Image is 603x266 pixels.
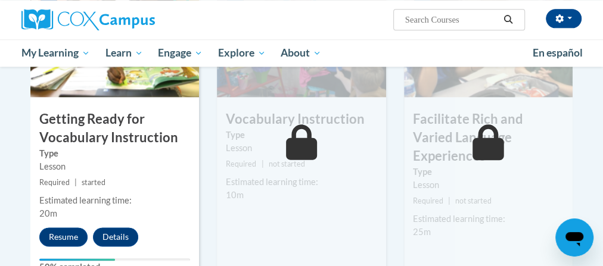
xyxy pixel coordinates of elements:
[39,208,57,218] span: 20m
[226,159,256,168] span: Required
[404,110,573,165] h3: Facilitate Rich and Varied Language Experiences
[39,258,115,261] div: Your progress
[158,46,203,60] span: Engage
[21,9,196,30] a: Cox Campus
[226,142,377,155] div: Lesson
[98,39,151,67] a: Learn
[74,178,77,187] span: |
[39,160,190,173] div: Lesson
[404,12,499,27] input: Search Courses
[39,194,190,207] div: Estimated learning time:
[39,178,70,187] span: Required
[30,110,199,147] h3: Getting Ready for Vocabulary Instruction
[14,39,98,67] a: My Learning
[21,46,90,60] span: My Learning
[39,147,190,160] label: Type
[413,227,431,237] span: 25m
[555,218,593,256] iframe: Button to launch messaging window
[413,196,443,205] span: Required
[546,9,582,28] button: Account Settings
[21,9,155,30] img: Cox Campus
[226,190,244,200] span: 10m
[105,46,143,60] span: Learn
[273,39,330,67] a: About
[281,46,321,60] span: About
[226,129,377,142] label: Type
[217,110,386,129] h3: Vocabulary Instruction
[39,227,88,246] button: Resume
[413,179,564,192] div: Lesson
[448,196,450,205] span: |
[226,176,377,189] div: Estimated learning time:
[262,159,264,168] span: |
[150,39,210,67] a: Engage
[499,12,517,27] button: Search
[455,196,492,205] span: not started
[533,46,583,59] span: En español
[82,178,105,187] span: started
[413,165,564,179] label: Type
[525,40,590,65] a: En español
[93,227,138,246] button: Details
[210,39,273,67] a: Explore
[218,46,266,60] span: Explore
[269,159,305,168] span: not started
[413,212,564,226] div: Estimated learning time:
[13,39,590,67] div: Main menu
